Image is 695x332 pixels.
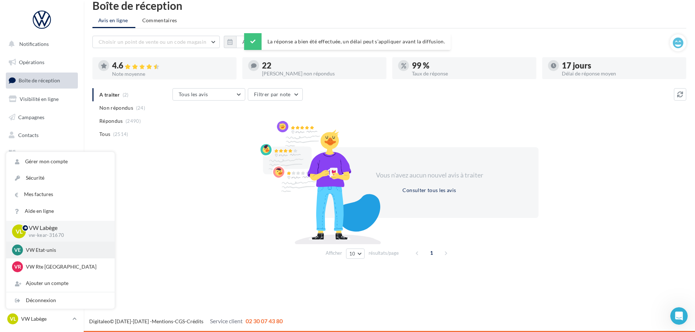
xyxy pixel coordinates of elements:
a: Campagnes [4,110,79,125]
p: VW Rte [GEOGRAPHIC_DATA] [26,263,106,270]
span: Non répondus [99,104,133,112]
span: Afficher [326,250,342,257]
button: Au total [224,36,268,48]
p: VW Labège [29,224,103,232]
div: Ajouter un compte [6,275,115,292]
div: [PERSON_NAME] non répondus [262,71,381,76]
a: CGS [175,318,185,324]
a: Médiathèque [4,146,79,161]
div: 17 jours [562,62,680,70]
span: (24) [136,105,145,111]
a: Calendrier [4,164,79,179]
span: Tous les avis [179,91,208,97]
span: Boîte de réception [19,77,60,83]
a: Digitaleo [89,318,110,324]
div: 22 [262,62,381,70]
iframe: Intercom live chat [670,307,688,325]
a: Campagnes DataOnDemand [4,206,79,228]
a: Mes factures [6,186,115,203]
span: Contacts [18,132,39,138]
p: vw-kear-31670 [29,232,103,239]
a: Gérer mon compte [6,153,115,170]
span: VL [16,227,23,235]
div: Note moyenne [112,71,231,77]
span: Répondus [99,117,123,125]
button: Choisir un point de vente ou un code magasin [92,36,220,48]
a: Sécurité [6,170,115,186]
span: 02 30 07 43 80 [246,317,283,324]
span: Service client [210,317,243,324]
a: Visibilité en ligne [4,91,79,107]
span: Commentaires [142,17,177,24]
span: VR [14,263,21,270]
span: Opérations [19,59,44,65]
div: 99 % [412,62,531,70]
button: Consulter tous les avis [400,186,459,195]
span: VL [10,315,16,323]
a: Crédits [187,318,203,324]
a: PLV et print personnalisable [4,182,79,203]
span: Tous [99,130,110,138]
span: résultats/page [369,250,399,257]
a: Mentions [152,318,173,324]
span: Visibilité en ligne [20,96,59,102]
a: Contacts [4,128,79,143]
a: Opérations [4,55,79,70]
a: Aide en ligne [6,203,115,219]
span: (2490) [126,118,141,124]
button: Au total [236,36,268,48]
div: Vous n'avez aucun nouvel avis à traiter [367,171,492,180]
button: Notifications [4,36,76,52]
p: VW Etat-unis [26,246,106,254]
button: Tous les avis [172,88,245,101]
span: © [DATE]-[DATE] - - - [89,318,283,324]
span: (2514) [113,131,128,137]
div: 4.6 [112,62,231,70]
button: Filtrer par note [248,88,303,101]
div: La réponse a bien été effectuée, un délai peut s’appliquer avant la diffusion. [244,33,451,50]
button: 10 [346,249,365,259]
span: VE [14,246,21,254]
div: Déconnexion [6,292,115,309]
span: Choisir un point de vente ou un code magasin [99,39,206,45]
span: Campagnes [18,114,44,120]
a: VL VW Labège [6,312,78,326]
p: VW Labège [21,315,69,323]
span: 1 [426,247,437,259]
span: 10 [349,251,356,257]
div: Délai de réponse moyen [562,71,680,76]
a: Boîte de réception [4,73,79,88]
span: Notifications [19,41,49,47]
div: Taux de réponse [412,71,531,76]
span: Médiathèque [18,150,48,156]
